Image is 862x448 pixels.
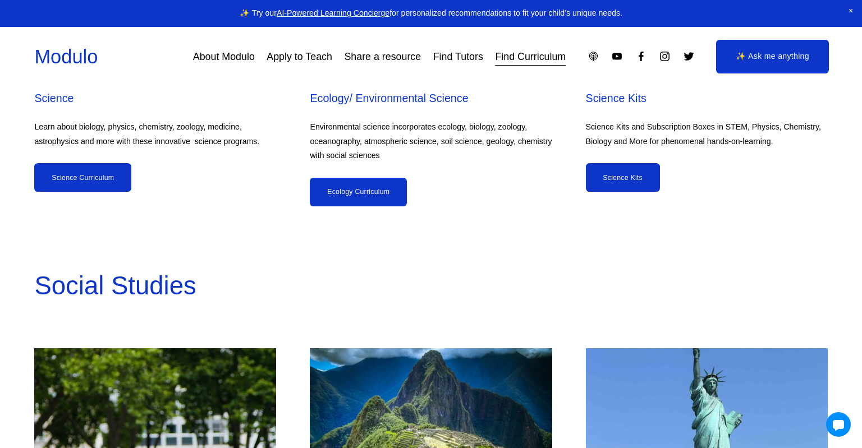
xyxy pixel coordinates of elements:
p: Social Studies [34,263,827,309]
a: ✨ Ask me anything [716,40,829,73]
a: Find Curriculum [495,47,566,67]
h2: Science [34,91,276,106]
a: Find Tutors [433,47,483,67]
p: Learn about biology, physics, chemistry, zoology, medicine, astrophysics and more with these inno... [34,120,276,149]
h2: Ecology/ Environmental Science [310,91,552,106]
a: AI-Powered Learning Concierge [277,8,389,17]
a: YouTube [611,50,623,62]
a: Twitter [683,50,695,62]
a: Science Kits [586,163,660,192]
p: Science Kits and Subscription Boxes in STEM, Physics, Chemistry, Biology and More for phenomenal ... [586,120,828,149]
a: Apple Podcasts [588,50,599,62]
a: Facebook [635,50,647,62]
a: Apply to Teach [267,47,332,67]
a: Share a resource [344,47,421,67]
h2: Science Kits [586,91,828,106]
a: Instagram [659,50,671,62]
p: Environmental science incorporates ecology, biology, zoology, oceanography, atmospheric science, ... [310,120,552,163]
a: Ecology Curriculum [310,178,407,206]
a: About Modulo [193,47,255,67]
a: Modulo [34,46,98,67]
a: Science Curriculum [34,163,131,192]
